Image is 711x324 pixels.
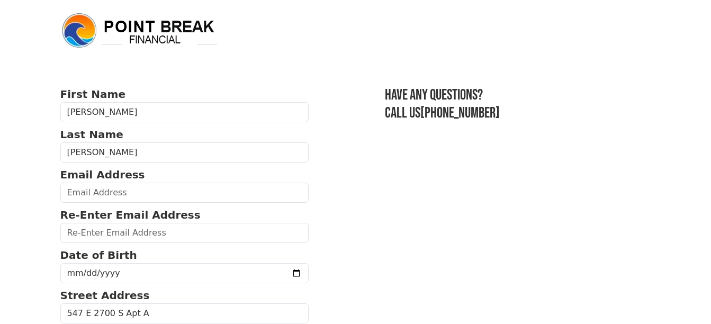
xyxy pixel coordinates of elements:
[60,249,137,262] strong: Date of Birth
[60,289,150,302] strong: Street Address
[60,88,125,101] strong: First Name
[60,303,309,323] input: Street Address
[60,142,309,163] input: Last Name
[385,86,651,104] h3: Have any questions?
[60,223,309,243] input: Re-Enter Email Address
[60,183,309,203] input: Email Address
[60,128,123,141] strong: Last Name
[60,102,309,122] input: First Name
[60,209,201,221] strong: Re-Enter Email Address
[60,12,219,50] img: logo.png
[385,104,651,122] h3: Call us
[420,104,500,122] a: [PHONE_NUMBER]
[60,168,145,181] strong: Email Address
